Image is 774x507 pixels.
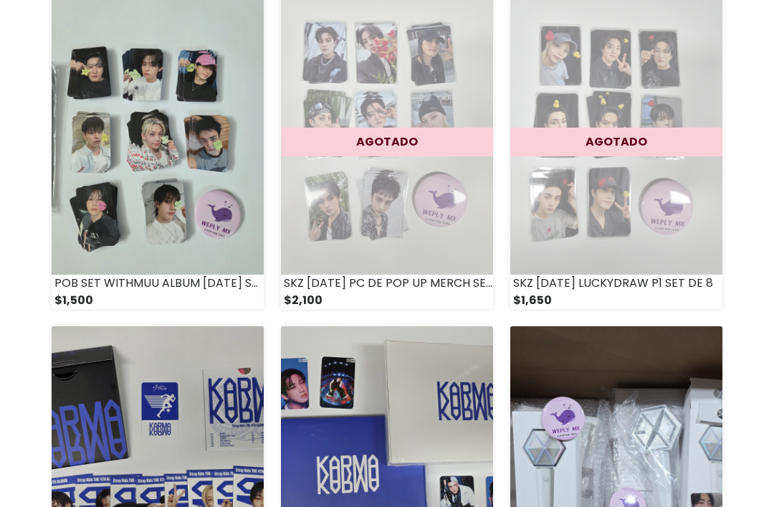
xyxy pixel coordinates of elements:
div: $1,650 [510,292,722,309]
div: AGOTADO [510,128,722,156]
div: $1,500 [52,292,264,309]
div: SKZ [DATE] LUCKYDRAW P1 SET DE 8 [510,275,722,292]
div: $2,100 [281,292,493,309]
div: AGOTADO [281,128,493,156]
div: POB SET WITHMUU ALBUM [DATE] SKZ [52,275,264,292]
div: SKZ [DATE] PC DE POP UP MERCH SET DE 8 [281,275,493,292]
